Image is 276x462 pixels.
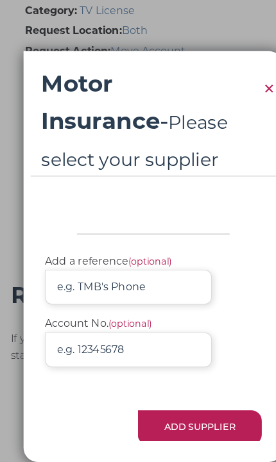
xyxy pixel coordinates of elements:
button: Add Supplier [124,369,236,400]
input: Add a reference(optional) [40,243,191,274]
span: Please select your supplier [37,100,205,153]
span: (optional) [98,286,137,296]
button: Close [232,27,252,133]
span: (optional) [116,231,155,240]
label: Add a reference [40,228,214,281]
input: Account No.(optional) [40,299,191,331]
span: × [236,67,248,92]
label: Account No. [40,284,214,337]
strong: Motor Insurance [37,63,144,121]
h4: - [37,59,220,158]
